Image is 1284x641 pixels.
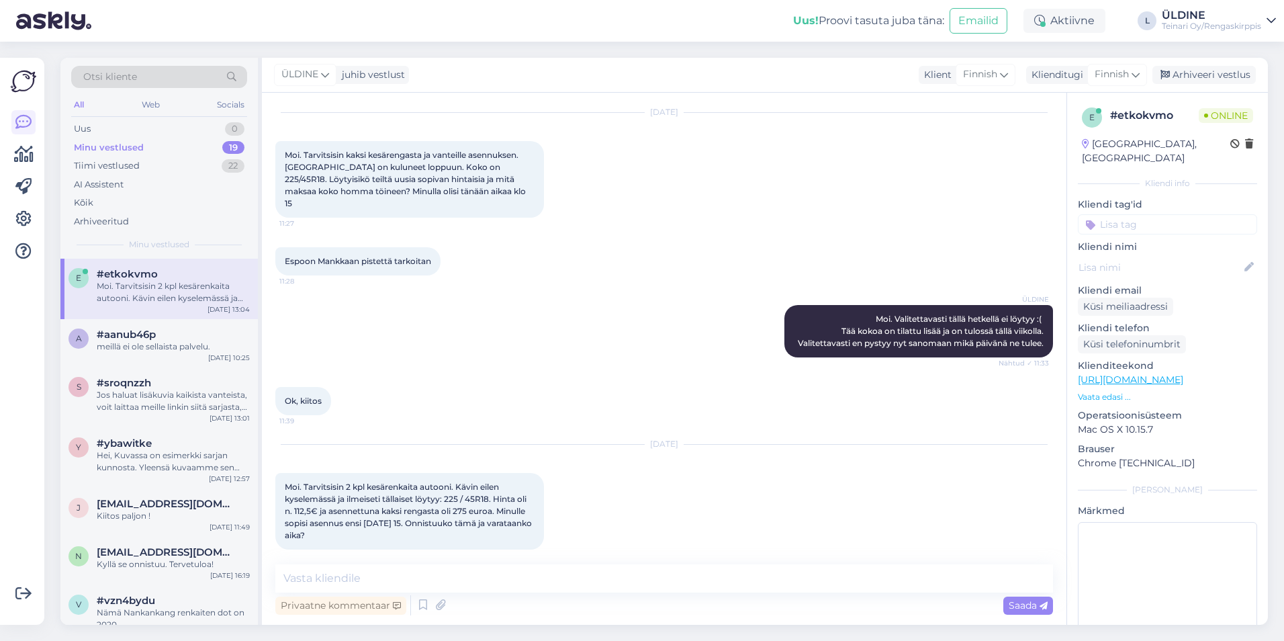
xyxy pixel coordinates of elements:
[1078,409,1257,423] p: Operatsioonisüsteem
[1078,423,1257,437] p: Mac OS X 10.15.7
[1078,284,1257,298] p: Kliendi email
[76,599,81,609] span: v
[1023,9,1105,33] div: Aktiivne
[76,273,81,283] span: e
[1078,298,1173,316] div: Küsi meiliaadressi
[1078,391,1257,403] p: Vaata edasi ...
[97,389,250,413] div: Jos haluat lisäkuvia kaikista vanteista, voit laittaa meille linkin siitä sarjasta, joka sinua ki...
[1078,335,1186,353] div: Küsi telefoninumbrit
[97,498,236,510] span: joona.rinne@rintajouppi.fi
[97,329,156,341] span: #aanub46p
[71,96,87,114] div: All
[279,276,330,286] span: 11:28
[336,68,405,82] div: juhib vestlust
[999,294,1049,304] span: ÜLDINE
[74,215,129,228] div: Arhiveeritud
[77,503,81,513] span: j
[275,597,406,615] div: Privaatne kommentaar
[76,442,81,452] span: y
[222,159,244,173] div: 22
[225,122,244,136] div: 0
[83,70,137,84] span: Otsi kliente
[1078,504,1257,518] p: Märkmed
[209,474,250,484] div: [DATE] 12:57
[97,510,250,522] div: Kiitos paljon !
[74,159,140,173] div: Tiimi vestlused
[1082,137,1230,165] div: [GEOGRAPHIC_DATA], [GEOGRAPHIC_DATA]
[285,256,431,266] span: Espoon Mankkaan pistettä tarkoitan
[279,550,330,560] span: 13:04
[97,546,236,558] span: nikitagruz0@gmail.com
[285,396,322,406] span: Ok, kiitos
[97,280,250,304] div: Moi. Tarvitsisin 2 kpl kesärenkaita autooni. Kävin eilen kyselemässä ja ilmeiseti tällaiset löyty...
[1162,21,1261,32] div: Teinari Oy/Rengaskirppis
[1079,260,1242,275] input: Lisa nimi
[210,570,250,581] div: [DATE] 16:19
[275,438,1053,450] div: [DATE]
[97,437,152,450] span: #ybawitke
[1026,68,1083,82] div: Klienditugi
[210,413,250,423] div: [DATE] 13:01
[279,218,330,228] span: 11:27
[222,141,244,155] div: 19
[950,8,1007,34] button: Emailid
[97,268,158,280] span: #etkokvmo
[129,239,189,251] span: Minu vestlused
[208,353,250,363] div: [DATE] 10:25
[74,141,144,155] div: Minu vestlused
[74,122,91,136] div: Uus
[279,416,330,426] span: 11:39
[1199,108,1253,123] span: Online
[76,333,82,343] span: a
[97,607,250,631] div: Nämä Nankankang renkaiten dot on 2020
[1078,359,1257,373] p: Klienditeekond
[208,304,250,314] div: [DATE] 13:04
[1078,374,1183,386] a: [URL][DOMAIN_NAME]
[11,69,36,94] img: Askly Logo
[1162,10,1261,21] div: ÜLDINE
[275,106,1053,118] div: [DATE]
[919,68,952,82] div: Klient
[214,96,247,114] div: Socials
[1110,108,1199,124] div: # etkokvmo
[74,196,93,210] div: Kõik
[793,14,819,27] b: Uus!
[1078,240,1257,254] p: Kliendi nimi
[1009,599,1048,611] span: Saada
[1078,321,1257,335] p: Kliendi telefon
[210,522,250,532] div: [DATE] 11:49
[793,13,944,29] div: Proovi tasuta juba täna:
[1162,10,1276,32] a: ÜLDINETeinari Oy/Rengaskirppis
[139,96,163,114] div: Web
[1078,177,1257,189] div: Kliendi info
[798,314,1046,348] span: Moi. Valitettavasti tällä hetkellä ei löytyy :( Tää kokoa on tilattu lisää ja on tulossä tällä vi...
[97,595,155,607] span: #vzn4bydu
[963,67,997,82] span: Finnish
[97,341,250,353] div: meillä ei ole sellaista palvelu.
[1078,484,1257,496] div: [PERSON_NAME]
[285,150,528,208] span: Moi. Tarvitsisin kaksi kesärengasta ja vanteille asennuksen. [GEOGRAPHIC_DATA] on kuluneet loppuu...
[97,450,250,474] div: Hei, Kuvassa on esimerkki sarjan kunnosta. Yleensä kuvaamme sen vanteen, jossa on eniten näkyviä ...
[97,558,250,570] div: Kyllä se onnistuu. Tervetuloa!
[1138,11,1156,30] div: L
[1078,214,1257,234] input: Lisa tag
[1089,112,1095,122] span: e
[285,482,534,540] span: Moi. Tarvitsisin 2 kpl kesärenkaita autooni. Kävin eilen kyselemässä ja ilmeiseti tällaiset löyty...
[1152,66,1256,84] div: Arhiveeri vestlus
[97,377,151,389] span: #sroqnzzh
[999,358,1049,368] span: Nähtud ✓ 11:33
[281,67,318,82] span: ÜLDINE
[1078,456,1257,470] p: Chrome [TECHNICAL_ID]
[1078,442,1257,456] p: Brauser
[74,178,124,191] div: AI Assistent
[75,551,82,561] span: n
[1078,198,1257,212] p: Kliendi tag'id
[77,382,81,392] span: s
[1095,67,1129,82] span: Finnish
